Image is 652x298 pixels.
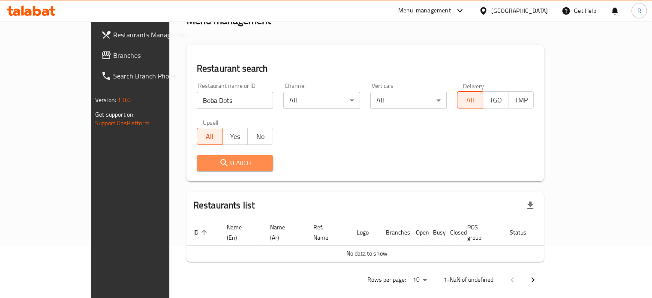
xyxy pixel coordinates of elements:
h2: Menu management [186,14,271,27]
span: All [201,130,219,143]
span: 1.0.0 [117,94,131,105]
button: No [247,128,273,145]
span: Search [204,158,267,169]
div: [GEOGRAPHIC_DATA] [491,6,548,15]
span: Version: [95,94,116,105]
h2: Restaurant search [197,62,534,75]
button: TMP [508,91,534,108]
button: Next page [523,270,543,290]
div: Rows per page: [409,274,430,286]
span: Get support on: [95,109,135,120]
span: All [461,94,479,106]
span: No [251,130,270,143]
th: Closed [443,220,460,246]
div: All [283,92,360,109]
p: 1-NaN of undefined [444,274,493,285]
span: Search Branch Phone [113,71,193,81]
label: Delivery [463,83,484,89]
button: All [197,128,222,145]
th: Logo [350,220,379,246]
button: TGO [483,91,508,108]
span: Yes [226,130,244,143]
div: Menu-management [398,6,451,16]
span: Restaurants Management [113,30,193,40]
span: R [637,6,641,15]
span: ID [193,227,210,238]
label: Upsell [203,119,219,125]
table: enhanced table [186,220,577,262]
span: Status [510,227,538,238]
span: Name (Ar) [270,222,296,243]
input: Search for restaurant name or ID.. [197,92,273,109]
span: POS group [467,222,493,243]
button: Yes [222,128,248,145]
span: Name (En) [227,222,253,243]
a: Support.OpsPlatform [95,117,150,129]
button: All [457,91,483,108]
th: Busy [426,220,443,246]
th: Open [409,220,426,246]
span: No data to show [346,248,388,259]
span: TGO [487,94,505,106]
span: Branches [113,50,193,60]
a: Branches [94,45,200,66]
a: Search Branch Phone [94,66,200,86]
p: Rows per page: [367,274,406,285]
h2: Restaurants list [193,199,255,212]
button: Search [197,155,273,171]
span: Ref. Name [313,222,340,243]
span: TMP [512,94,530,106]
th: Branches [379,220,409,246]
a: Restaurants Management [94,24,200,45]
div: All [370,92,447,109]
